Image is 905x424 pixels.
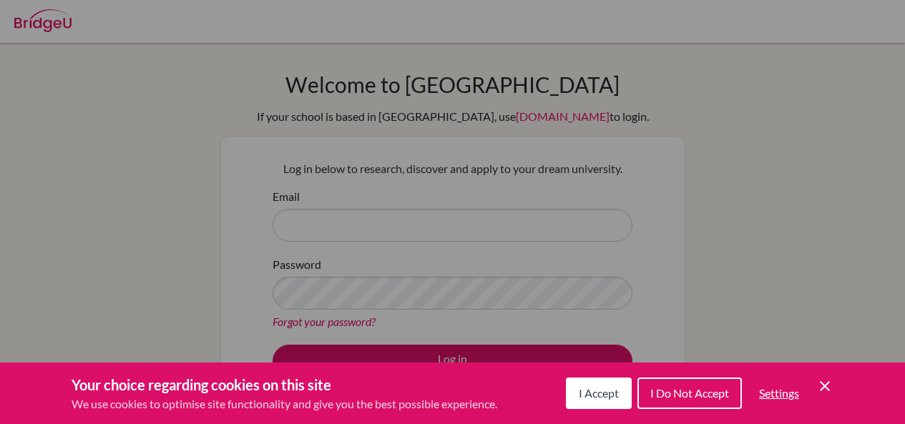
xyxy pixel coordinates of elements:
span: I Do Not Accept [650,386,729,400]
button: I Accept [566,378,632,409]
button: Settings [748,379,811,408]
span: Settings [759,386,799,400]
p: We use cookies to optimise site functionality and give you the best possible experience. [72,395,497,413]
button: I Do Not Accept [637,378,742,409]
h3: Your choice regarding cookies on this site [72,374,497,395]
span: I Accept [579,386,619,400]
button: Save and close [816,378,833,395]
